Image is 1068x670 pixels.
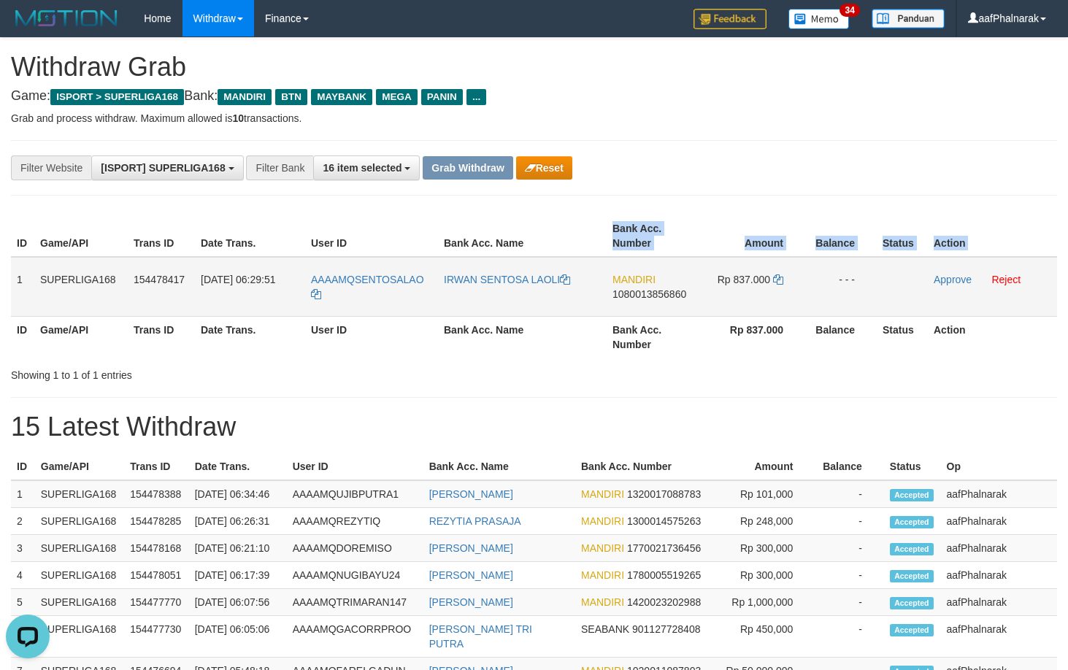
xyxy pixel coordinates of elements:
span: Accepted [890,597,934,609]
td: SUPERLIGA168 [35,616,124,658]
span: 34 [840,4,859,17]
th: Game/API [34,215,128,257]
th: Amount [715,453,815,480]
th: Date Trans. [189,453,287,480]
td: 154478051 [124,562,189,589]
a: IRWAN SENTOSA LAOLI [444,274,570,285]
span: MANDIRI [612,274,656,285]
td: Rp 101,000 [715,480,815,508]
th: Date Trans. [195,215,305,257]
th: Status [884,453,941,480]
span: BTN [275,89,307,105]
td: [DATE] 06:26:31 [189,508,287,535]
a: [PERSON_NAME] TRI PUTRA [429,623,532,650]
span: Copy 1300014575263 to clipboard [627,515,701,527]
th: Status [877,215,928,257]
td: - [815,535,883,562]
td: AAAAMQNUGIBAYU24 [287,562,423,589]
td: 4 [11,562,35,589]
span: Copy 1080013856860 to clipboard [612,288,686,300]
span: SEABANK [581,623,629,635]
a: AAAAMQSENTOSALAO [311,274,424,300]
span: MANDIRI [581,488,624,500]
td: 5 [11,589,35,616]
td: aafPhalnarak [941,535,1058,562]
th: Trans ID [128,215,195,257]
td: [DATE] 06:34:46 [189,480,287,508]
td: aafPhalnarak [941,589,1058,616]
th: Bank Acc. Name [438,215,607,257]
td: Rp 248,000 [715,508,815,535]
img: panduan.png [872,9,945,28]
button: Open LiveChat chat widget [6,6,50,50]
td: SUPERLIGA168 [35,562,124,589]
th: Trans ID [128,316,195,358]
span: MANDIRI [581,596,624,608]
th: Bank Acc. Number [575,453,715,480]
span: MANDIRI [581,542,624,554]
a: REZYTIA PRASAJA [429,515,521,527]
td: [DATE] 06:07:56 [189,589,287,616]
span: Accepted [890,489,934,501]
td: AAAAMQREZYTIQ [287,508,423,535]
strong: 10 [232,112,244,124]
button: [ISPORT] SUPERLIGA168 [91,155,243,180]
span: Accepted [890,543,934,555]
td: [DATE] 06:17:39 [189,562,287,589]
th: Balance [815,453,883,480]
span: Copy 1780005519265 to clipboard [627,569,701,581]
a: Reject [991,274,1021,285]
th: Op [941,453,1058,480]
td: 154478168 [124,535,189,562]
td: - [815,589,883,616]
span: Accepted [890,624,934,636]
th: User ID [287,453,423,480]
th: Bank Acc. Number [607,215,698,257]
th: Balance [805,215,877,257]
a: [PERSON_NAME] [429,542,513,554]
td: aafPhalnarak [941,508,1058,535]
td: 154478285 [124,508,189,535]
td: 154477730 [124,616,189,658]
span: 16 item selected [323,162,402,174]
td: Rp 1,000,000 [715,589,815,616]
span: Copy 1320017088783 to clipboard [627,488,701,500]
td: Rp 300,000 [715,562,815,589]
th: Action [928,215,1057,257]
a: [PERSON_NAME] [429,596,513,608]
th: Amount [698,215,805,257]
span: PANIN [421,89,463,105]
td: aafPhalnarak [941,616,1058,658]
th: Game/API [35,453,124,480]
div: Showing 1 to 1 of 1 entries [11,362,434,382]
p: Grab and process withdraw. Maximum allowed is transactions. [11,111,1057,126]
th: ID [11,215,34,257]
h1: 15 Latest Withdraw [11,412,1057,442]
button: Grab Withdraw [423,156,512,180]
td: AAAAMQTRIMARAN147 [287,589,423,616]
th: ID [11,316,34,358]
th: Bank Acc. Number [607,316,698,358]
th: Balance [805,316,877,358]
span: [ISPORT] SUPERLIGA168 [101,162,225,174]
a: Copy 837000 to clipboard [773,274,783,285]
span: MANDIRI [218,89,272,105]
button: 16 item selected [313,155,420,180]
th: Bank Acc. Name [423,453,575,480]
td: SUPERLIGA168 [35,480,124,508]
th: Status [877,316,928,358]
td: - [815,480,883,508]
div: Filter Bank [246,155,313,180]
td: AAAAMQDOREMISO [287,535,423,562]
td: aafPhalnarak [941,480,1058,508]
td: 3 [11,535,35,562]
a: Approve [934,274,972,285]
td: [DATE] 06:05:06 [189,616,287,658]
div: Filter Website [11,155,91,180]
h4: Game: Bank: [11,89,1057,104]
span: [DATE] 06:29:51 [201,274,275,285]
td: SUPERLIGA168 [35,535,124,562]
td: SUPERLIGA168 [34,257,128,317]
img: MOTION_logo.png [11,7,122,29]
td: 1 [11,257,34,317]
